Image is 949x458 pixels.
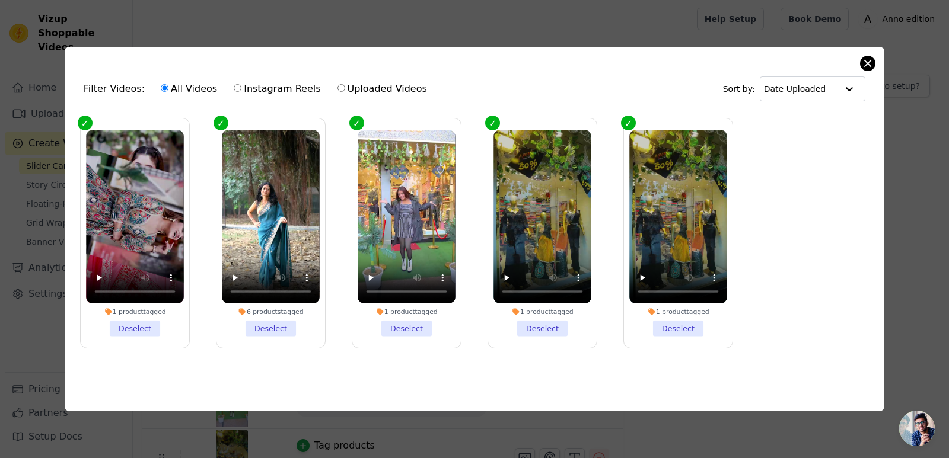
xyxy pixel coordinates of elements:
[493,308,591,316] div: 1 product tagged
[160,81,218,97] label: All Videos
[233,81,321,97] label: Instagram Reels
[629,308,727,316] div: 1 product tagged
[337,81,428,97] label: Uploaded Videos
[899,411,935,446] a: Open chat
[86,308,184,316] div: 1 product tagged
[222,308,320,316] div: 6 products tagged
[861,56,875,71] button: Close modal
[723,76,866,101] div: Sort by:
[84,75,434,103] div: Filter Videos:
[358,308,456,316] div: 1 product tagged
